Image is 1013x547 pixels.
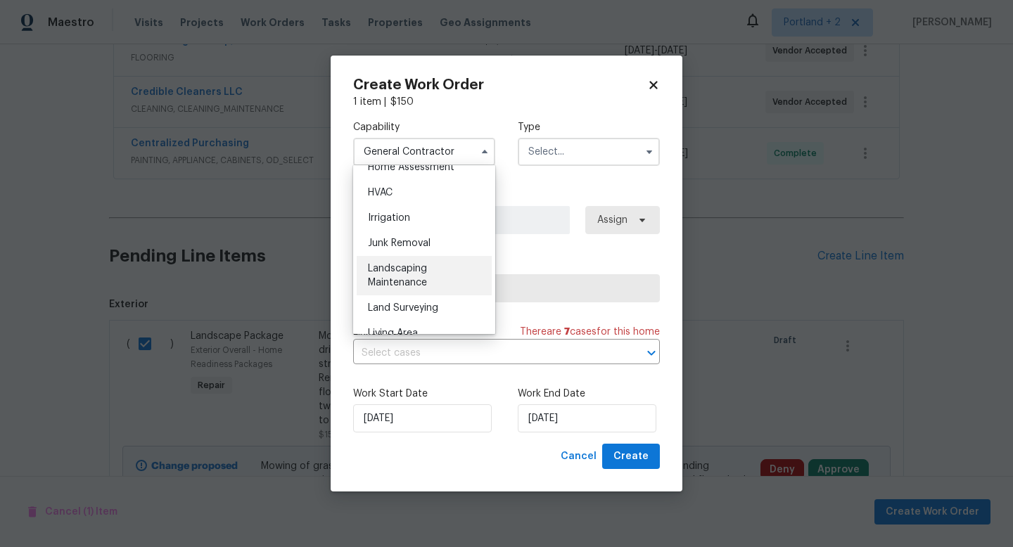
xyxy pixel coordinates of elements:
input: Select... [353,138,495,166]
span: Assign [597,213,627,227]
span: Select trade partner [365,281,648,295]
button: Create [602,444,660,470]
span: $ 150 [390,97,414,107]
span: Home Assessment [368,162,454,172]
span: There are case s for this home [520,325,660,339]
span: Landscaping Maintenance [368,264,427,288]
span: Irrigation [368,213,410,223]
span: 7 [564,327,570,337]
label: Trade Partner [353,257,660,271]
input: M/D/YYYY [518,404,656,432]
input: M/D/YYYY [353,404,492,432]
label: Work End Date [518,387,660,401]
div: 1 item | [353,95,660,109]
label: Type [518,120,660,134]
button: Hide options [476,143,493,160]
h2: Create Work Order [353,78,647,92]
span: Cancel [561,448,597,465]
span: HVAC [368,188,393,198]
input: Select... [518,138,660,166]
button: Show options [641,143,658,160]
span: Create [613,448,649,465]
label: Capability [353,120,495,134]
button: Cancel [555,444,602,470]
span: Junk Removal [368,238,431,248]
label: Work Start Date [353,387,495,401]
button: Open [642,343,661,363]
input: Select cases [353,342,620,364]
span: Land Surveying [368,303,438,313]
label: Work Order Manager [353,188,660,202]
span: Living Area Measurement [368,328,431,352]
